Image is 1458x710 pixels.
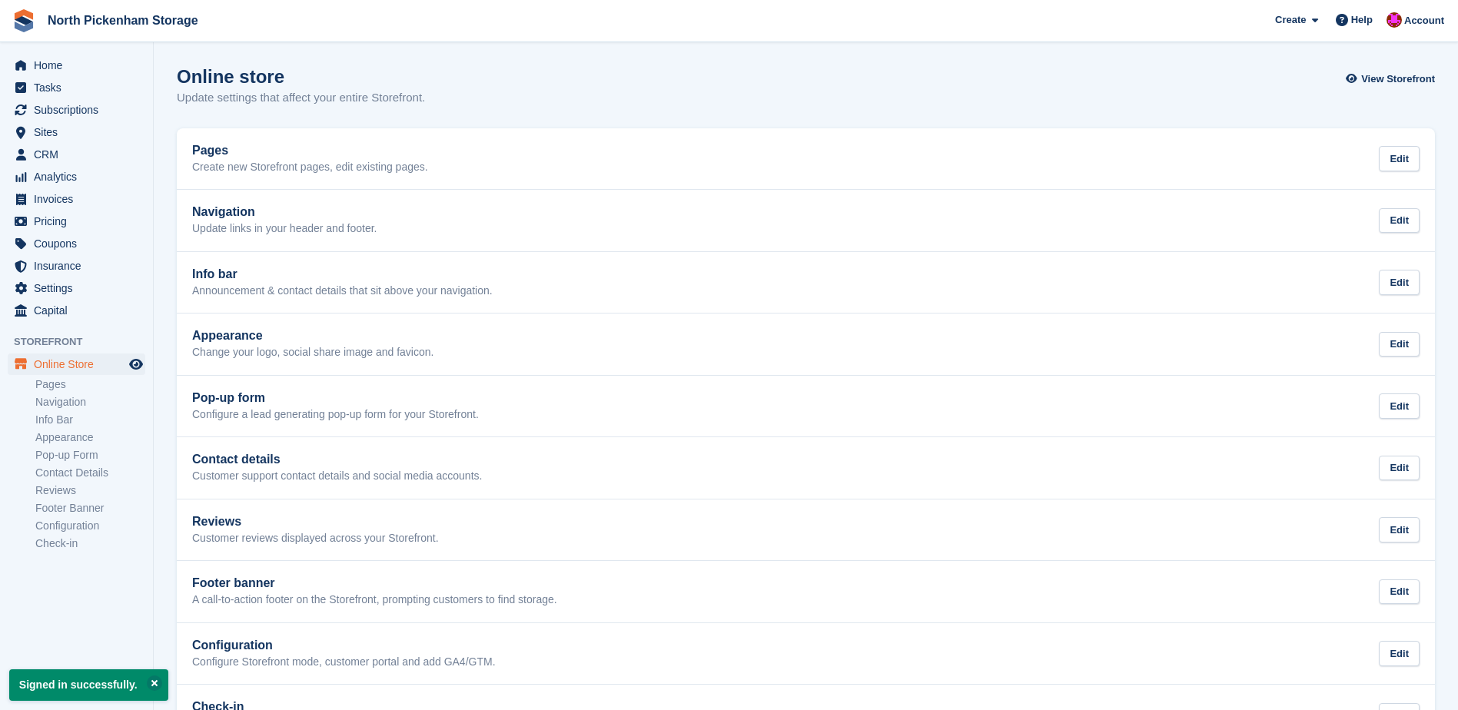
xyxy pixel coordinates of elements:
span: Sites [34,121,126,143]
img: Dylan Taylor [1387,12,1402,28]
a: menu [8,77,145,98]
p: Create new Storefront pages, edit existing pages. [192,161,428,174]
a: Contact details Customer support contact details and social media accounts. Edit [177,437,1435,499]
a: menu [8,233,145,254]
h2: Footer banner [192,576,557,590]
div: Edit [1379,579,1420,605]
a: menu [8,300,145,321]
div: Edit [1379,641,1420,666]
span: Invoices [34,188,126,210]
a: Check-in [35,536,145,551]
span: View Storefront [1361,71,1435,87]
span: Account [1404,13,1444,28]
a: Pages [35,377,145,392]
div: Edit [1379,332,1420,357]
div: Edit [1379,270,1420,295]
span: Settings [34,277,126,299]
a: menu [8,144,145,165]
p: Update settings that affect your entire Storefront. [177,89,425,107]
a: Footer Banner [35,501,145,516]
span: Analytics [34,166,126,187]
h1: Online store [177,66,425,87]
a: menu [8,55,145,76]
span: Tasks [34,77,126,98]
span: Subscriptions [34,99,126,121]
p: Configure Storefront mode, customer portal and add GA4/GTM. [192,655,496,669]
a: Reviews [35,483,145,498]
h2: Reviews [192,515,439,529]
span: Pricing [34,211,126,232]
h2: Pages [192,144,428,158]
span: Coupons [34,233,126,254]
a: Appearance [35,430,145,445]
a: Preview store [127,355,145,373]
span: Insurance [34,255,126,277]
p: Update links in your header and footer. [192,222,377,236]
span: Storefront [14,334,153,350]
span: Capital [34,300,126,321]
p: Customer reviews displayed across your Storefront. [192,532,439,546]
a: View Storefront [1350,66,1435,91]
a: Info bar Announcement & contact details that sit above your navigation. Edit [177,252,1435,314]
a: Pop-up form Configure a lead generating pop-up form for your Storefront. Edit [177,376,1435,437]
a: Pop-up Form [35,448,145,463]
a: Configuration Configure Storefront mode, customer portal and add GA4/GTM. Edit [177,623,1435,685]
p: Customer support contact details and social media accounts. [192,469,482,483]
a: menu [8,99,145,121]
a: Navigation [35,395,145,410]
h2: Contact details [192,453,482,466]
div: Edit [1379,146,1420,171]
p: Configure a lead generating pop-up form for your Storefront. [192,408,479,422]
h2: Appearance [192,329,433,343]
div: Edit [1379,393,1420,419]
a: North Pickenham Storage [42,8,204,33]
div: Edit [1379,456,1420,481]
a: Navigation Update links in your header and footer. Edit [177,190,1435,251]
span: Help [1351,12,1373,28]
h2: Info bar [192,267,493,281]
a: Configuration [35,519,145,533]
a: menu [8,188,145,210]
div: Edit [1379,208,1420,234]
h2: Navigation [192,205,377,219]
p: Announcement & contact details that sit above your navigation. [192,284,493,298]
a: Appearance Change your logo, social share image and favicon. Edit [177,314,1435,375]
a: Pages Create new Storefront pages, edit existing pages. Edit [177,128,1435,190]
a: menu [8,211,145,232]
span: Home [34,55,126,76]
a: menu [8,166,145,187]
a: Contact Details [35,466,145,480]
a: menu [8,353,145,375]
a: Footer banner A call-to-action footer on the Storefront, prompting customers to find storage. Edit [177,561,1435,622]
p: Change your logo, social share image and favicon. [192,346,433,360]
span: CRM [34,144,126,165]
h2: Pop-up form [192,391,479,405]
a: menu [8,121,145,143]
p: A call-to-action footer on the Storefront, prompting customers to find storage. [192,593,557,607]
a: Reviews Customer reviews displayed across your Storefront. Edit [177,499,1435,561]
a: menu [8,277,145,299]
img: stora-icon-8386f47178a22dfd0bd8f6a31ec36ba5ce8667c1dd55bd0f319d3a0aa187defe.svg [12,9,35,32]
span: Create [1275,12,1306,28]
span: Online Store [34,353,126,375]
h2: Configuration [192,639,496,652]
a: menu [8,255,145,277]
p: Signed in successfully. [9,669,168,701]
div: Edit [1379,517,1420,542]
a: Info Bar [35,413,145,427]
